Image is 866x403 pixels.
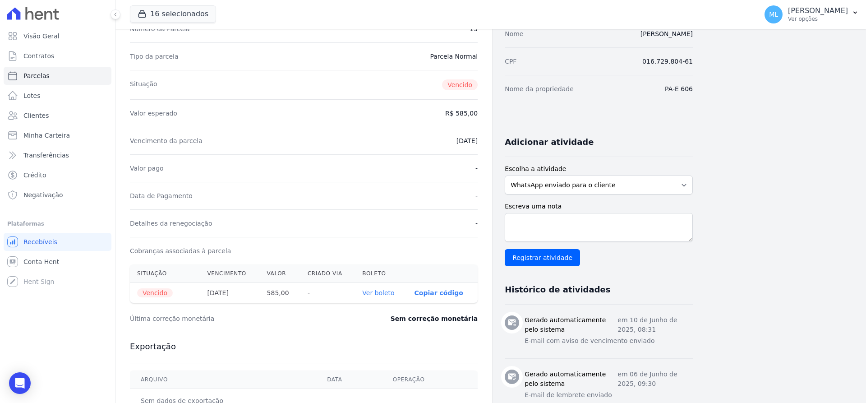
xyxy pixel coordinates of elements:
[137,288,173,297] span: Vencido
[4,67,111,85] a: Parcelas
[665,84,693,93] dd: PA-E 606
[130,371,316,389] th: Arquivo
[525,315,617,334] h3: Gerado automaticamente pelo sistema
[4,27,111,45] a: Visão Geral
[505,202,693,211] label: Escreva uma nota
[23,111,49,120] span: Clientes
[130,79,157,90] dt: Situação
[525,390,693,400] p: E-mail de lembrete enviado
[442,79,478,90] span: Vencido
[362,289,394,296] a: Ver boleto
[4,166,111,184] a: Crédito
[769,11,778,18] span: ML
[788,15,848,23] p: Ver opções
[525,370,617,389] h3: Gerado automaticamente pelo sistema
[4,233,111,251] a: Recebíveis
[525,336,693,346] p: E-mail com aviso de vencimento enviado
[475,219,478,228] dd: -
[7,218,108,229] div: Plataformas
[456,136,478,145] dd: [DATE]
[505,57,516,66] dt: CPF
[430,52,478,61] dd: Parcela Normal
[4,47,111,65] a: Contratos
[9,372,31,394] div: Open Intercom Messenger
[130,164,164,173] dt: Valor pago
[23,131,70,140] span: Minha Carteira
[505,284,610,295] h3: Histórico de atividades
[475,164,478,173] dd: -
[617,370,693,389] p: em 06 de Junho de 2025, 09:30
[391,314,478,323] dd: Sem correção monetária
[260,264,300,283] th: Valor
[640,30,693,37] a: [PERSON_NAME]
[415,289,463,296] button: Copiar código
[23,237,57,246] span: Recebíveis
[23,51,54,60] span: Contratos
[130,109,177,118] dt: Valor esperado
[23,190,63,199] span: Negativação
[300,283,355,303] th: -
[23,171,46,180] span: Crédito
[505,29,523,38] dt: Nome
[475,191,478,200] dd: -
[505,164,693,174] label: Escolha a atividade
[130,341,478,352] h3: Exportação
[200,283,260,303] th: [DATE]
[757,2,866,27] button: ML [PERSON_NAME] Ver opções
[355,264,407,283] th: Boleto
[505,137,594,148] h3: Adicionar atividade
[316,371,382,389] th: Data
[617,315,693,334] p: em 10 de Junho de 2025, 08:31
[130,314,336,323] dt: Última correção monetária
[4,253,111,271] a: Conta Hent
[130,191,193,200] dt: Data de Pagamento
[505,84,574,93] dt: Nome da propriedade
[130,52,179,61] dt: Tipo da parcela
[23,71,50,80] span: Parcelas
[130,5,216,23] button: 16 selecionados
[23,151,69,160] span: Transferências
[642,57,693,66] dd: 016.729.804-61
[130,264,200,283] th: Situação
[200,264,260,283] th: Vencimento
[130,219,212,228] dt: Detalhes da renegociação
[382,371,478,389] th: Operação
[445,109,478,118] dd: R$ 585,00
[300,264,355,283] th: Criado via
[4,146,111,164] a: Transferências
[130,136,203,145] dt: Vencimento da parcela
[4,186,111,204] a: Negativação
[23,32,60,41] span: Visão Geral
[23,91,41,100] span: Lotes
[23,257,59,266] span: Conta Hent
[788,6,848,15] p: [PERSON_NAME]
[130,246,231,255] dt: Cobranças associadas à parcela
[505,249,580,266] input: Registrar atividade
[4,107,111,125] a: Clientes
[260,283,300,303] th: 585,00
[4,126,111,144] a: Minha Carteira
[4,87,111,105] a: Lotes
